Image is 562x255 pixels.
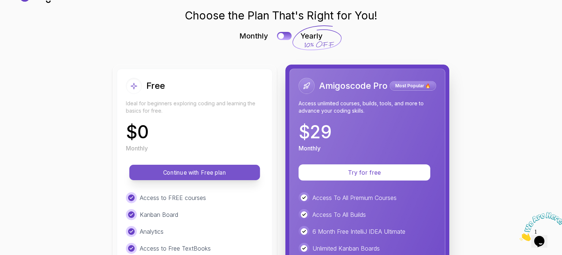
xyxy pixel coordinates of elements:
[126,123,149,141] p: $ 0
[299,100,436,114] p: Access unlimited courses, builds, tools, and more to advance your coding skills.
[140,210,178,219] p: Kanban Board
[312,244,380,253] p: Unlimited Kanban Boards
[3,3,48,32] img: Chat attention grabber
[239,31,268,41] p: Monthly
[312,210,366,219] p: Access To All Builds
[312,193,397,202] p: Access To All Premium Courses
[312,227,405,236] p: 6 Month Free IntelliJ IDEA Ultimate
[299,164,430,181] button: Try for free
[138,168,252,177] p: Continue with Free plan
[307,168,421,177] p: Try for free
[126,100,263,114] p: Ideal for beginners exploring coding and learning the basics for free.
[185,9,377,22] h1: Choose the Plan That's Right for You!
[299,123,332,141] p: $ 29
[3,3,6,9] span: 1
[146,80,165,92] h2: Free
[391,82,435,90] p: Most Popular 🔥
[517,209,562,244] iframe: chat widget
[140,244,211,253] p: Access to Free TextBooks
[126,144,148,153] p: Monthly
[299,144,321,153] p: Monthly
[319,80,387,92] h2: Amigoscode Pro
[140,227,164,236] p: Analytics
[129,165,260,180] button: Continue with Free plan
[140,193,206,202] p: Access to FREE courses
